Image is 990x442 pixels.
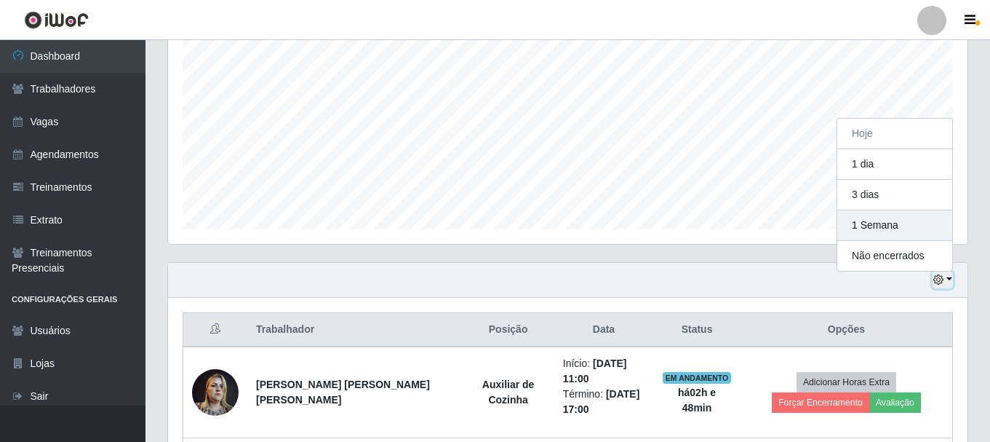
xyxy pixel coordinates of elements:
[563,387,644,417] li: Término:
[462,313,554,347] th: Posição
[837,180,952,210] button: 3 dias
[554,313,653,347] th: Data
[256,379,430,406] strong: [PERSON_NAME] [PERSON_NAME] [PERSON_NAME]
[192,361,239,423] img: 1672867768596.jpeg
[772,392,869,413] button: Forçar Encerramento
[663,372,732,384] span: EM ANDAMENTO
[482,379,535,406] strong: Auxiliar de Cozinha
[837,149,952,180] button: 1 dia
[837,241,952,271] button: Não encerrados
[837,119,952,149] button: Hoje
[563,356,644,387] li: Início:
[678,387,716,414] strong: há 02 h e 48 min
[740,313,953,347] th: Opções
[797,372,896,392] button: Adicionar Horas Extra
[563,358,627,384] time: [DATE] 11:00
[869,392,921,413] button: Avaliação
[837,210,952,241] button: 1 Semana
[653,313,740,347] th: Status
[24,11,89,29] img: CoreUI Logo
[247,313,462,347] th: Trabalhador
